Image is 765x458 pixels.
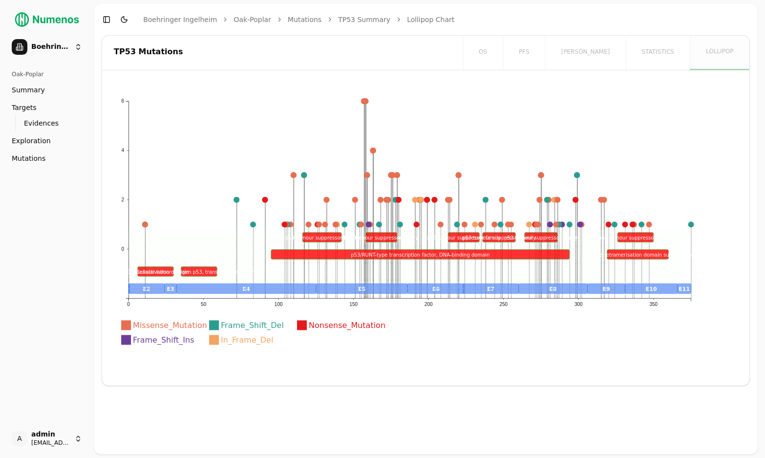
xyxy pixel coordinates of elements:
text: p53/RUNT-type transcription factor, DNA-binding domain [351,252,489,258]
text: 350 [650,302,658,307]
text: E4 [243,286,251,292]
text: 0 [121,246,124,252]
img: Numenos [8,8,86,31]
text: 6 [121,98,124,104]
div: TP53 Mutations [114,48,448,56]
text: Frame_Shift_Ins [133,335,194,345]
nav: breadcrumb [143,15,454,24]
span: A [12,431,27,446]
span: Exploration [12,136,51,146]
div: Oak-Poplar [8,66,86,82]
a: Oak-Poplar [234,15,271,24]
text: 4 [121,148,124,153]
text: E6 [432,286,440,292]
a: Mutations [8,151,86,166]
button: Boehringer Ingelheim [8,35,86,59]
text: 300 [574,302,583,307]
a: Targets [8,100,86,115]
text: 200 [425,302,433,307]
a: Summary [8,82,86,98]
a: Exploration [8,133,86,149]
button: Toggle Sidebar [100,13,113,26]
text: 150 [349,302,358,307]
text: In_Frame_Del [221,335,273,345]
text: p53 tumour suppressor family [285,235,359,240]
text: E11 [679,286,690,292]
text: Cellular tumor antigen p53, transactivation domain [136,269,262,275]
a: Evidences [20,116,74,130]
span: [EMAIL_ADDRESS] [31,439,70,447]
text: p53 tumour suppressor family [427,235,501,240]
span: Evidences [24,118,59,128]
text: p53-like tetramerisation domain superfamily [583,252,692,258]
text: 250 [499,302,508,307]
text: 0 [127,302,130,307]
text: E5 [358,286,365,292]
a: TP53 Summary [338,15,390,24]
text: Frame_Shift_Del [221,321,284,330]
a: Lollipop Chart [407,15,454,24]
text: E7 [487,286,494,292]
text: E3 [167,286,174,292]
span: Targets [12,103,37,112]
text: E9 [603,286,610,292]
text: p53 tumour suppressor family [462,235,536,240]
text: 50 [201,302,207,307]
text: 2 [121,197,124,202]
text: p53 tumour suppressor family [599,235,673,240]
text: p53 transactivation domain [122,269,189,275]
span: Summary [12,85,45,95]
text: E2 [143,286,150,292]
a: Boehringer Ingelheim [143,15,217,24]
text: p53 tumour suppressor family [344,235,418,240]
text: Nonsense_Mutation [309,321,385,330]
text: 100 [275,302,283,307]
a: Mutations [288,15,321,24]
span: Mutations [12,153,45,163]
span: Boehringer Ingelheim [31,43,70,51]
text: E8 [550,286,557,292]
button: Toggle Dark Mode [117,13,131,26]
button: Aadmin[EMAIL_ADDRESS] [8,427,86,450]
text: p53 tumour suppressor family [504,235,578,240]
text: E10 [646,286,657,292]
span: admin [31,430,70,439]
text: Missense_Mutation [133,321,207,330]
